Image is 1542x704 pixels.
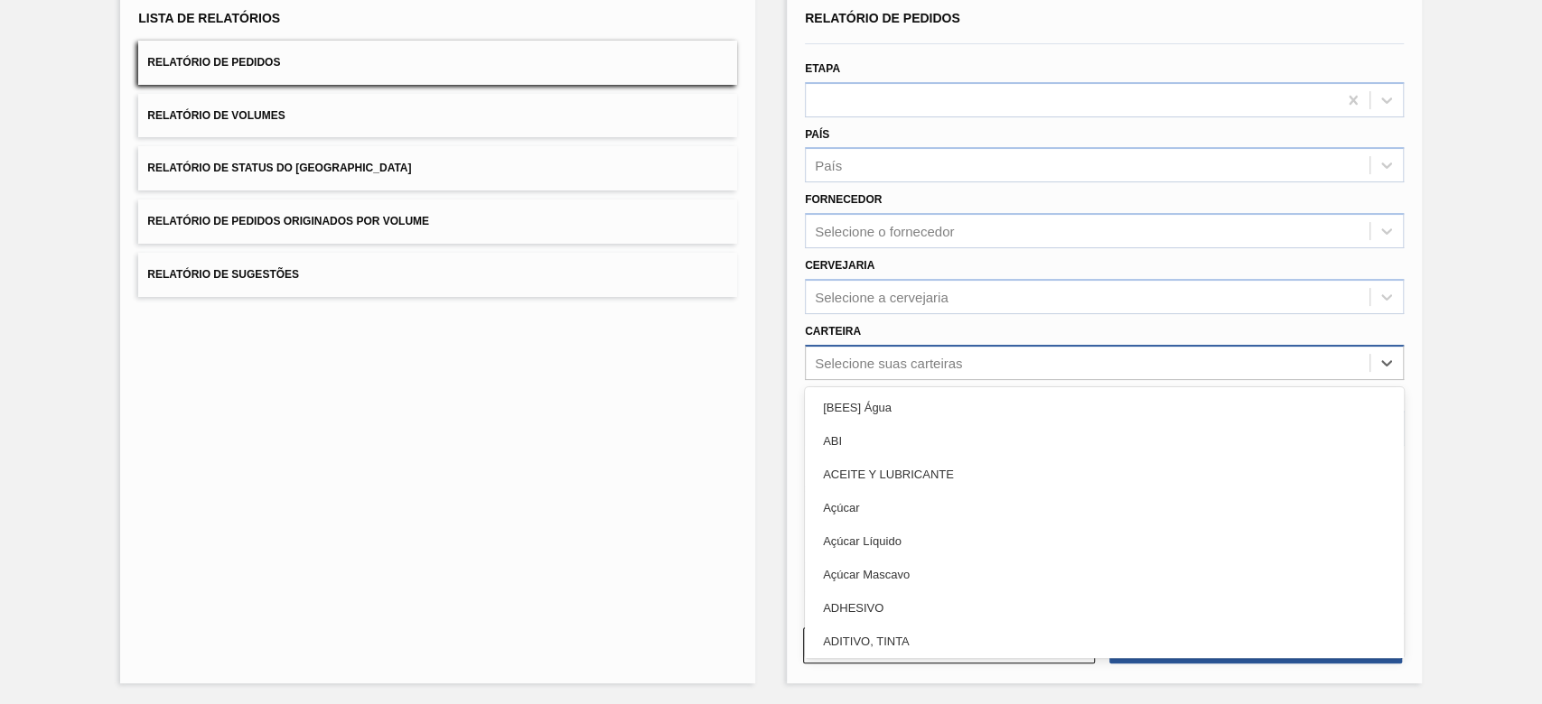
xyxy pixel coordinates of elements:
[138,94,737,138] button: Relatório de Volumes
[805,458,1404,491] div: ACEITE Y LUBRICANTE
[138,11,280,25] span: Lista de Relatórios
[805,325,861,338] label: Carteira
[803,627,1095,663] button: Limpar
[147,268,299,281] span: Relatório de Sugestões
[805,259,874,272] label: Cervejaria
[805,491,1404,524] div: Açúcar
[805,11,960,25] span: Relatório de Pedidos
[147,56,280,69] span: Relatório de Pedidos
[147,109,285,122] span: Relatório de Volumes
[815,158,842,173] div: País
[805,391,1404,424] div: [BEES] Água
[805,193,882,206] label: Fornecedor
[815,289,949,304] div: Selecione a cervejaria
[815,355,962,370] div: Selecione suas carteiras
[805,625,1404,658] div: ADITIVO, TINTA
[138,146,737,190] button: Relatório de Status do [GEOGRAPHIC_DATA]
[815,224,954,239] div: Selecione o fornecedor
[805,424,1404,458] div: ABI
[805,591,1404,625] div: ADHESIVO
[805,62,840,75] label: Etapa
[805,128,829,141] label: País
[805,558,1404,591] div: Açúcar Mascavo
[805,524,1404,558] div: Açúcar Líquido
[147,215,429,227] span: Relatório de Pedidos Originados por Volume
[138,199,737,244] button: Relatório de Pedidos Originados por Volume
[147,162,411,174] span: Relatório de Status do [GEOGRAPHIC_DATA]
[138,253,737,297] button: Relatório de Sugestões
[138,41,737,85] button: Relatório de Pedidos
